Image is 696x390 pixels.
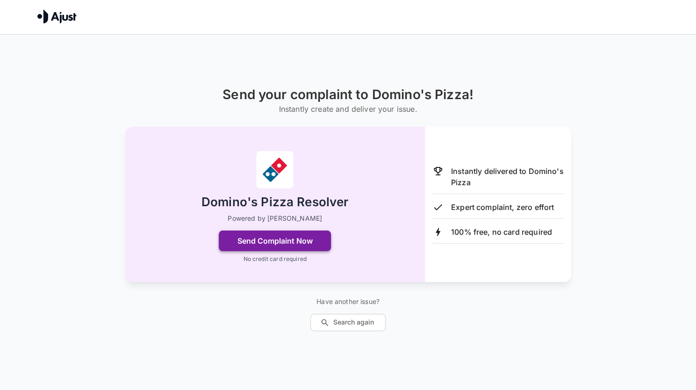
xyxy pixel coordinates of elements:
h1: Send your complaint to Domino's Pizza! [222,87,474,102]
img: Domino's Pizza [256,151,294,188]
img: Ajust [37,9,77,23]
p: Have another issue? [310,297,386,306]
p: Powered by [PERSON_NAME] [228,214,322,223]
button: Send Complaint Now [219,231,331,251]
button: Search again [310,314,386,331]
h6: Instantly create and deliver your issue. [222,102,474,116]
p: No credit card required [243,255,306,263]
p: Instantly delivered to Domino's Pizza [451,166,564,188]
p: Expert complaint, zero effort [451,202,554,213]
h2: Domino's Pizza Resolver [201,194,348,210]
p: 100% free, no card required [451,226,552,238]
